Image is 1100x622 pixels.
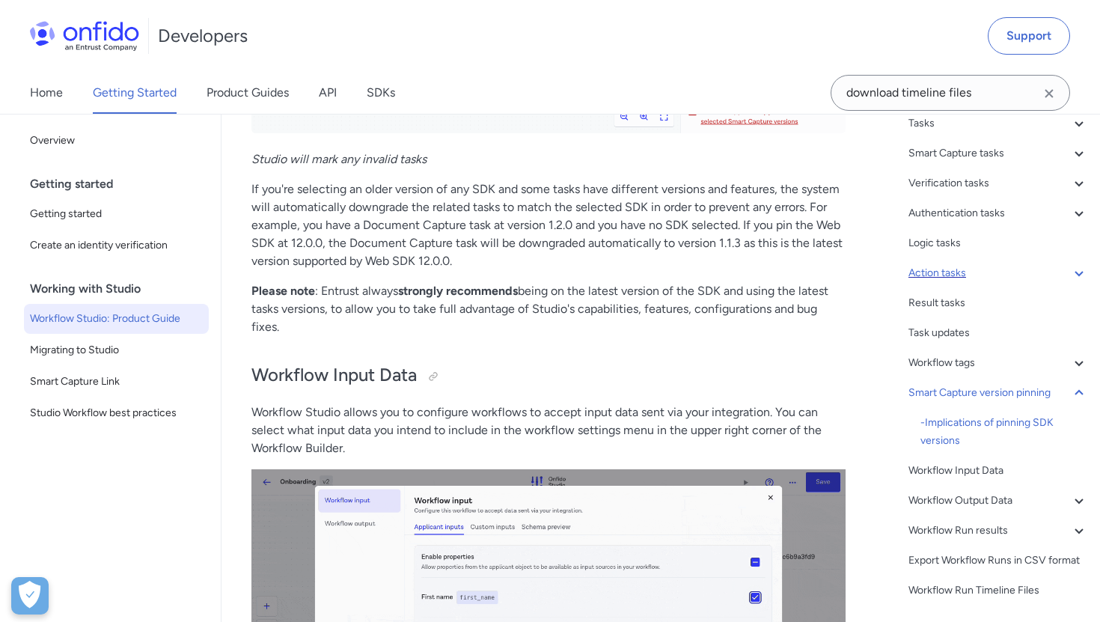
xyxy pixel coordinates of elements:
[908,204,1088,222] a: Authentication tasks
[30,237,203,254] span: Create an identity verification
[30,21,139,51] img: Onfido Logo
[24,304,209,334] a: Workflow Studio: Product Guide
[908,582,1088,600] a: Workflow Run Timeline Files
[908,144,1088,162] a: Smart Capture tasks
[908,115,1088,132] a: Tasks
[908,354,1088,372] a: Workflow tags
[24,126,209,156] a: Overview
[30,132,203,150] span: Overview
[30,341,203,359] span: Migrating to Studio
[908,174,1088,192] a: Verification tasks
[367,72,395,114] a: SDKs
[11,577,49,615] button: Open Preferences
[1040,85,1058,103] svg: Clear search field button
[30,274,215,304] div: Working with Studio
[908,552,1088,570] a: Export Workflow Runs in CSV format
[30,169,215,199] div: Getting started
[24,231,209,260] a: Create an identity verification
[30,72,63,114] a: Home
[24,335,209,365] a: Migrating to Studio
[908,264,1088,282] a: Action tasks
[908,294,1088,312] a: Result tasks
[908,384,1088,402] a: Smart Capture version pinning
[24,199,209,229] a: Getting started
[251,152,427,166] em: Studio will mark any invalid tasks
[251,403,846,457] p: Workflow Studio allows you to configure workflows to accept input data sent via your integration....
[908,324,1088,342] a: Task updates
[251,363,846,388] h2: Workflow Input Data
[93,72,177,114] a: Getting Started
[158,24,248,48] h1: Developers
[24,367,209,397] a: Smart Capture Link
[251,284,315,298] strong: Please note
[30,205,203,223] span: Getting started
[207,72,289,114] a: Product Guides
[908,462,1088,480] a: Workflow Input Data
[30,373,203,391] span: Smart Capture Link
[908,234,1088,252] a: Logic tasks
[988,17,1070,55] a: Support
[920,414,1088,450] div: - Implications of pinning SDK versions
[920,414,1088,450] a: -Implications of pinning SDK versions
[24,398,209,428] a: Studio Workflow best practices
[908,492,1088,510] a: Workflow Output Data
[398,284,518,298] strong: strongly recommends
[831,75,1070,111] input: Onfido search input field
[251,180,846,270] p: If you're selecting an older version of any SDK and some tasks have different versions and featur...
[11,577,49,615] div: Cookie Preferences
[30,404,203,422] span: Studio Workflow best practices
[908,522,1088,540] a: Workflow Run results
[30,310,203,328] span: Workflow Studio: Product Guide
[251,282,846,336] p: : Entrust always being on the latest version of the SDK and using the latest tasks versions, to a...
[319,72,337,114] a: API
